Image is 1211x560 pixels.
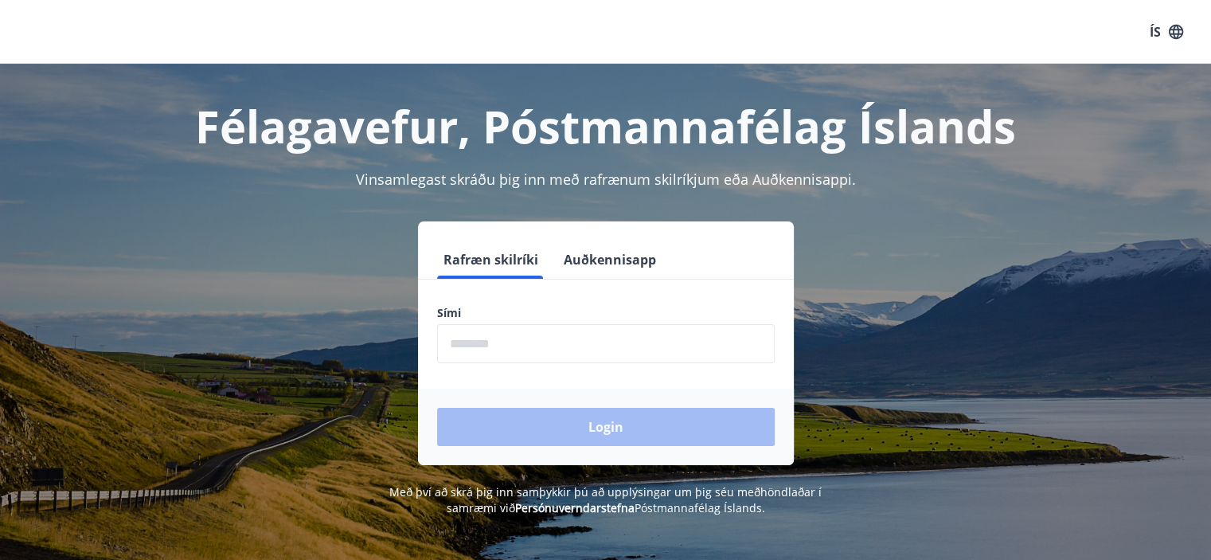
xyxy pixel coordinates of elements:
[1141,18,1192,46] button: ÍS
[52,96,1160,156] h1: Félagavefur, Póstmannafélag Íslands
[356,170,856,189] span: Vinsamlegast skráðu þig inn með rafrænum skilríkjum eða Auðkennisappi.
[437,241,545,279] button: Rafræn skilríki
[437,305,775,321] label: Sími
[389,484,822,515] span: Með því að skrá þig inn samþykkir þú að upplýsingar um þig séu meðhöndlaðar í samræmi við Póstman...
[515,500,635,515] a: Persónuverndarstefna
[557,241,662,279] button: Auðkennisapp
